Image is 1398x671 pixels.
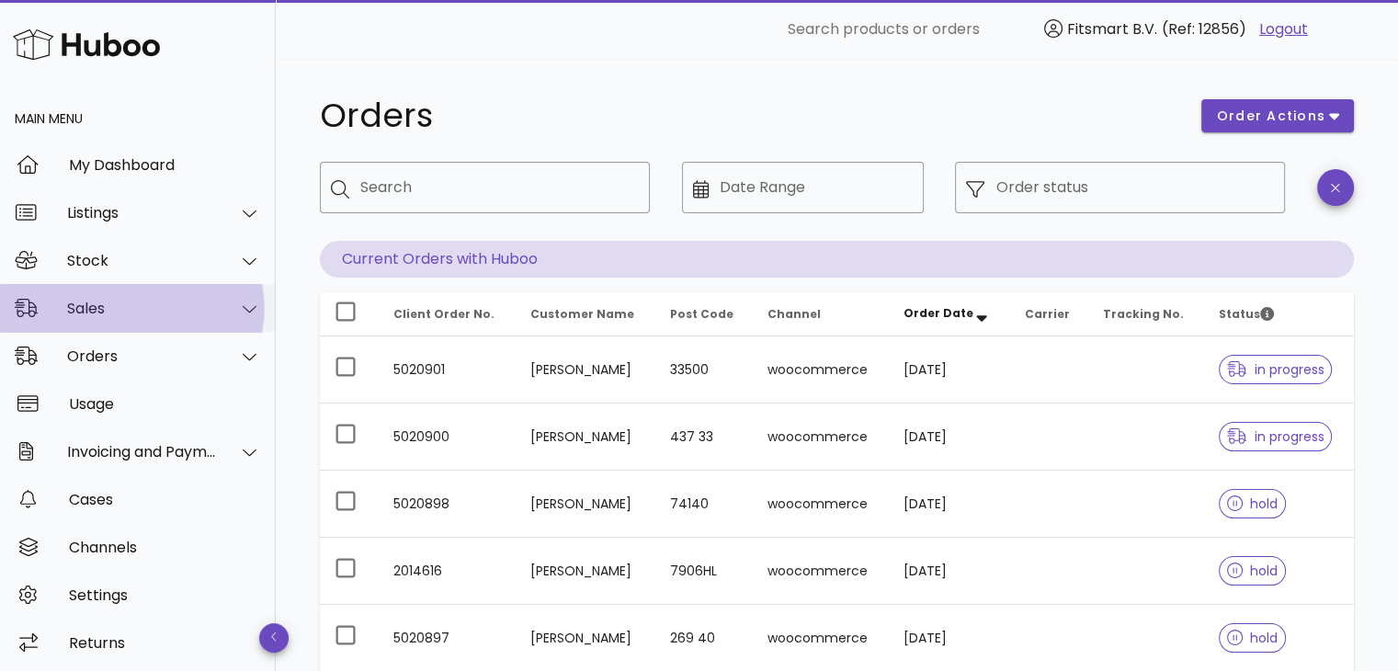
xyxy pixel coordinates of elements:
div: Settings [69,586,261,604]
a: Logout [1259,18,1308,40]
h1: Orders [320,99,1179,132]
span: Carrier [1025,306,1070,322]
div: Sales [67,300,217,317]
th: Order Date: Sorted descending. Activate to remove sorting. [889,292,1010,336]
div: Listings [67,204,217,222]
p: Current Orders with Huboo [320,241,1354,278]
td: 74140 [655,471,753,538]
th: Carrier [1010,292,1088,336]
th: Channel [753,292,889,336]
span: hold [1227,564,1279,577]
td: [DATE] [889,471,1010,538]
td: [DATE] [889,404,1010,471]
td: 5020900 [379,404,516,471]
span: Fitsmart B.V. [1067,18,1157,40]
div: Returns [69,634,261,652]
span: Tracking No. [1103,306,1184,322]
td: [PERSON_NAME] [516,404,655,471]
td: woocommerce [753,538,889,605]
th: Post Code [655,292,753,336]
td: woocommerce [753,336,889,404]
td: 2014616 [379,538,516,605]
div: My Dashboard [69,156,261,174]
td: woocommerce [753,404,889,471]
span: hold [1227,631,1279,644]
div: Orders [67,347,217,365]
td: [PERSON_NAME] [516,471,655,538]
td: 5020901 [379,336,516,404]
div: Stock [67,252,217,269]
div: Channels [69,539,261,556]
th: Client Order No. [379,292,516,336]
span: (Ref: 12856) [1162,18,1246,40]
div: Cases [69,491,261,508]
th: Customer Name [516,292,655,336]
td: [PERSON_NAME] [516,538,655,605]
div: Invoicing and Payments [67,443,217,461]
span: in progress [1227,430,1324,443]
span: hold [1227,497,1279,510]
th: Status [1204,292,1355,336]
div: Usage [69,395,261,413]
td: 5020898 [379,471,516,538]
span: in progress [1227,363,1324,376]
span: Customer Name [530,306,634,322]
span: order actions [1216,107,1326,126]
td: woocommerce [753,471,889,538]
td: 33500 [655,336,753,404]
th: Tracking No. [1088,292,1204,336]
td: 7906HL [655,538,753,605]
img: Huboo Logo [13,25,160,64]
button: order actions [1201,99,1354,132]
td: [PERSON_NAME] [516,336,655,404]
span: Order Date [904,305,973,321]
span: Client Order No. [393,306,494,322]
span: Post Code [670,306,733,322]
span: Status [1219,306,1274,322]
td: 437 33 [655,404,753,471]
td: [DATE] [889,538,1010,605]
span: Channel [767,306,821,322]
td: [DATE] [889,336,1010,404]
